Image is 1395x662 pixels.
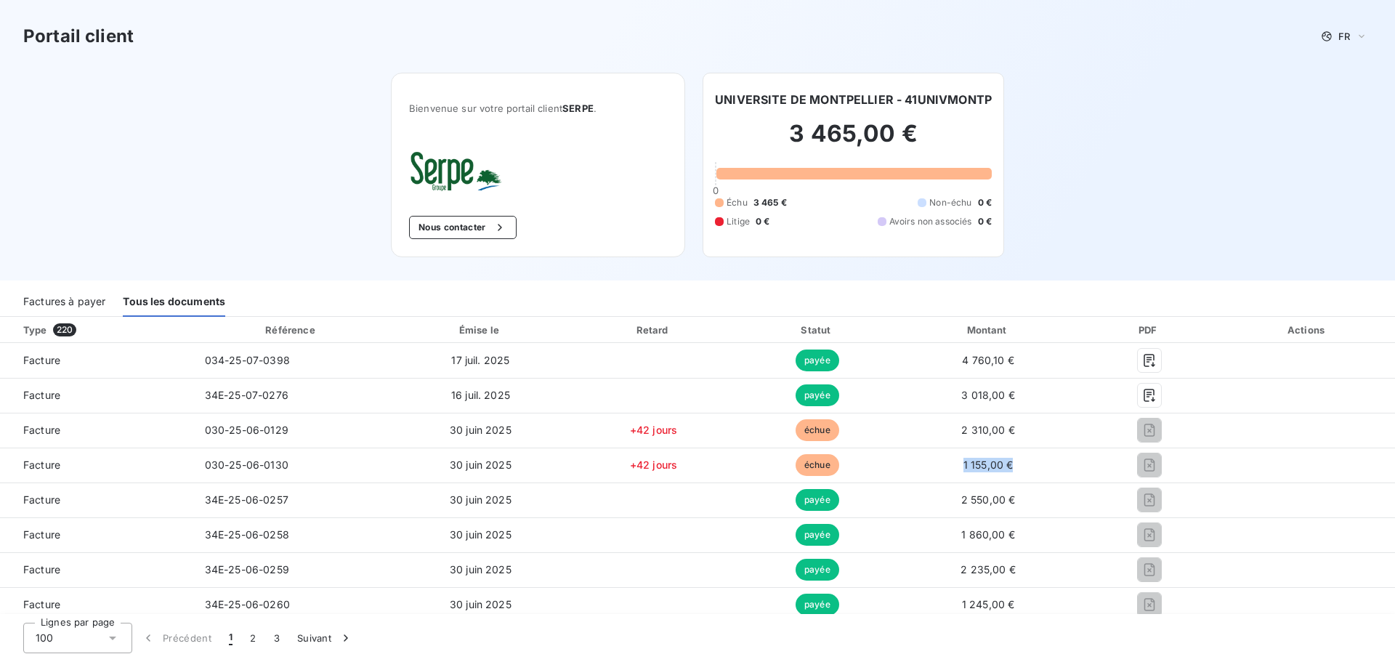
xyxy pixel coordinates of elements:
[713,185,719,196] span: 0
[901,323,1075,337] div: Montant
[451,389,510,401] span: 16 juil. 2025
[796,559,839,581] span: payée
[12,597,182,612] span: Facture
[12,528,182,542] span: Facture
[796,350,839,371] span: payée
[740,323,896,337] div: Statut
[220,623,241,653] button: 1
[132,623,220,653] button: Précédent
[796,594,839,615] span: payée
[961,424,1015,436] span: 2 310,00 €
[630,424,677,436] span: +42 jours
[562,102,594,114] span: SERPE
[796,524,839,546] span: payée
[963,459,1014,471] span: 1 155,00 €
[450,528,511,541] span: 30 juin 2025
[961,563,1016,576] span: 2 235,00 €
[727,196,748,209] span: Échu
[205,528,289,541] span: 34E-25-06-0258
[15,323,190,337] div: Type
[265,324,315,336] div: Référence
[409,216,517,239] button: Nous contacter
[229,631,232,645] span: 1
[796,489,839,511] span: payée
[241,623,264,653] button: 2
[1338,31,1350,42] span: FR
[53,323,76,336] span: 220
[205,424,288,436] span: 030-25-06-0129
[756,215,769,228] span: 0 €
[205,598,290,610] span: 34E-25-06-0260
[12,423,182,437] span: Facture
[962,598,1015,610] span: 1 245,00 €
[1081,323,1217,337] div: PDF
[715,91,992,108] h6: UNIVERSITE DE MONTPELLIER - 41UNIVMONTP
[205,354,290,366] span: 034-25-07-0398
[12,562,182,577] span: Facture
[573,323,733,337] div: Retard
[450,598,511,610] span: 30 juin 2025
[12,458,182,472] span: Facture
[889,215,972,228] span: Avoirs non associés
[450,459,511,471] span: 30 juin 2025
[123,286,225,317] div: Tous les documents
[205,459,288,471] span: 030-25-06-0130
[205,493,288,506] span: 34E-25-06-0257
[978,196,992,209] span: 0 €
[978,215,992,228] span: 0 €
[961,528,1015,541] span: 1 860,00 €
[288,623,362,653] button: Suivant
[36,631,53,645] span: 100
[265,623,288,653] button: 3
[12,388,182,403] span: Facture
[450,424,511,436] span: 30 juin 2025
[205,389,288,401] span: 34E-25-07-0276
[409,149,502,193] img: Company logo
[796,384,839,406] span: payée
[450,493,511,506] span: 30 juin 2025
[961,493,1016,506] span: 2 550,00 €
[961,389,1015,401] span: 3 018,00 €
[796,419,839,441] span: échue
[205,563,289,576] span: 34E-25-06-0259
[12,493,182,507] span: Facture
[1223,323,1392,337] div: Actions
[727,215,750,228] span: Litige
[12,353,182,368] span: Facture
[23,23,134,49] h3: Portail client
[450,563,511,576] span: 30 juin 2025
[929,196,971,209] span: Non-échu
[393,323,567,337] div: Émise le
[409,102,667,114] span: Bienvenue sur votre portail client .
[962,354,1014,366] span: 4 760,10 €
[715,119,992,163] h2: 3 465,00 €
[630,459,677,471] span: +42 jours
[451,354,509,366] span: 17 juil. 2025
[796,454,839,476] span: échue
[23,286,105,317] div: Factures à payer
[753,196,787,209] span: 3 465 €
